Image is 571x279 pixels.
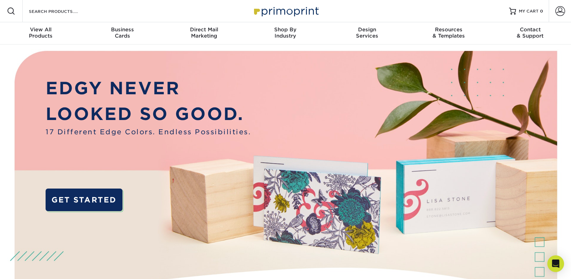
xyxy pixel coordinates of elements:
span: Business [81,26,163,33]
a: Direct MailMarketing [163,22,245,45]
a: Contact& Support [490,22,571,45]
img: Primoprint [251,3,320,18]
span: 17 Different Edge Colors. Endless Possibilities. [46,127,251,137]
div: Cards [81,26,163,39]
a: BusinessCards [81,22,163,45]
a: Shop ByIndustry [245,22,326,45]
div: & Templates [408,26,489,39]
p: LOOKED SO GOOD. [46,101,251,127]
span: Design [326,26,408,33]
a: DesignServices [326,22,408,45]
a: Resources& Templates [408,22,489,45]
a: GET STARTED [46,189,122,211]
div: Open Intercom Messenger [547,255,564,272]
span: Direct Mail [163,26,245,33]
div: Industry [245,26,326,39]
input: SEARCH PRODUCTS..... [28,7,96,15]
div: Marketing [163,26,245,39]
div: Services [326,26,408,39]
span: Resources [408,26,489,33]
span: Contact [490,26,571,33]
p: EDGY NEVER [46,75,251,101]
div: & Support [490,26,571,39]
span: MY CART [519,8,539,14]
span: Shop By [245,26,326,33]
span: 0 [540,9,543,14]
